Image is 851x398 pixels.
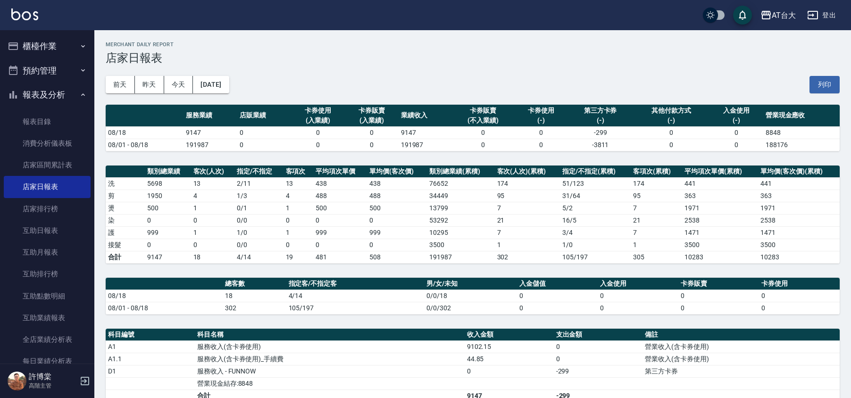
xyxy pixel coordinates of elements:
[495,166,560,178] th: 客次(人次)(累積)
[4,329,91,350] a: 全店業績分析表
[29,372,77,381] h5: 許博棠
[682,190,758,202] td: 363
[568,139,633,151] td: -3811
[164,76,193,93] button: 今天
[399,126,452,139] td: 9147
[191,226,234,239] td: 1
[678,302,759,314] td: 0
[803,7,840,24] button: 登出
[733,6,752,25] button: save
[455,106,512,116] div: 卡券販賣
[286,278,425,290] th: 指定客/不指定客
[223,290,286,302] td: 18
[191,214,234,226] td: 0
[234,226,283,239] td: 1 / 0
[560,190,631,202] td: 31 / 64
[234,177,283,190] td: 2 / 11
[184,139,237,151] td: 191987
[106,139,184,151] td: 08/01 - 08/18
[313,226,367,239] td: 999
[106,226,145,239] td: 護
[291,126,345,139] td: 0
[4,263,91,285] a: 互助排行榜
[712,116,761,125] div: (-)
[399,139,452,151] td: 191987
[367,190,427,202] td: 488
[554,340,643,353] td: 0
[367,226,427,239] td: 999
[427,166,495,178] th: 類別總業績(累積)
[560,202,631,214] td: 5 / 2
[427,226,495,239] td: 10295
[284,177,313,190] td: 13
[8,372,26,390] img: Person
[184,126,237,139] td: 9147
[284,202,313,214] td: 1
[560,214,631,226] td: 16 / 5
[570,116,631,125] div: (-)
[517,302,598,314] td: 0
[313,239,367,251] td: 0
[284,166,313,178] th: 客項次
[759,278,840,290] th: 卡券使用
[560,166,631,178] th: 指定/不指定(累積)
[495,177,560,190] td: 174
[465,340,554,353] td: 9102.15
[763,139,840,151] td: 188176
[4,176,91,198] a: 店家日報表
[284,226,313,239] td: 1
[106,51,840,65] h3: 店家日報表
[284,190,313,202] td: 4
[4,154,91,176] a: 店家區間累計表
[191,166,234,178] th: 客次(人次)
[633,139,709,151] td: 0
[631,239,683,251] td: 1
[424,290,517,302] td: 0/0/18
[135,76,164,93] button: 昨天
[452,139,514,151] td: 0
[517,290,598,302] td: 0
[4,133,91,154] a: 消費分析儀表板
[106,239,145,251] td: 接髮
[682,251,758,263] td: 10283
[4,350,91,372] a: 每日業績分析表
[465,353,554,365] td: 44.85
[237,105,291,127] th: 店販業績
[631,202,683,214] td: 7
[195,377,465,390] td: 營業現金結存:8848
[106,76,135,93] button: 前天
[145,202,191,214] td: 500
[367,177,427,190] td: 438
[758,226,840,239] td: 1471
[682,239,758,251] td: 3500
[631,190,683,202] td: 95
[4,241,91,263] a: 互助月報表
[682,166,758,178] th: 平均項次單價(累積)
[424,278,517,290] th: 男/女/未知
[313,251,367,263] td: 481
[145,226,191,239] td: 999
[223,278,286,290] th: 總客數
[455,116,512,125] div: (不入業績)
[678,278,759,290] th: 卡券販賣
[554,353,643,365] td: 0
[284,251,313,263] td: 19
[291,139,345,151] td: 0
[234,214,283,226] td: 0 / 0
[554,329,643,341] th: 支出金額
[195,353,465,365] td: 服務收入(含卡券使用)_手續費
[682,214,758,226] td: 2538
[106,302,223,314] td: 08/01 - 08/18
[223,302,286,314] td: 302
[237,139,291,151] td: 0
[145,251,191,263] td: 9147
[106,202,145,214] td: 燙
[286,302,425,314] td: 105/197
[106,177,145,190] td: 洗
[4,83,91,107] button: 報表及分析
[106,329,195,341] th: 科目編號
[313,177,367,190] td: 438
[367,202,427,214] td: 500
[759,290,840,302] td: 0
[284,214,313,226] td: 0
